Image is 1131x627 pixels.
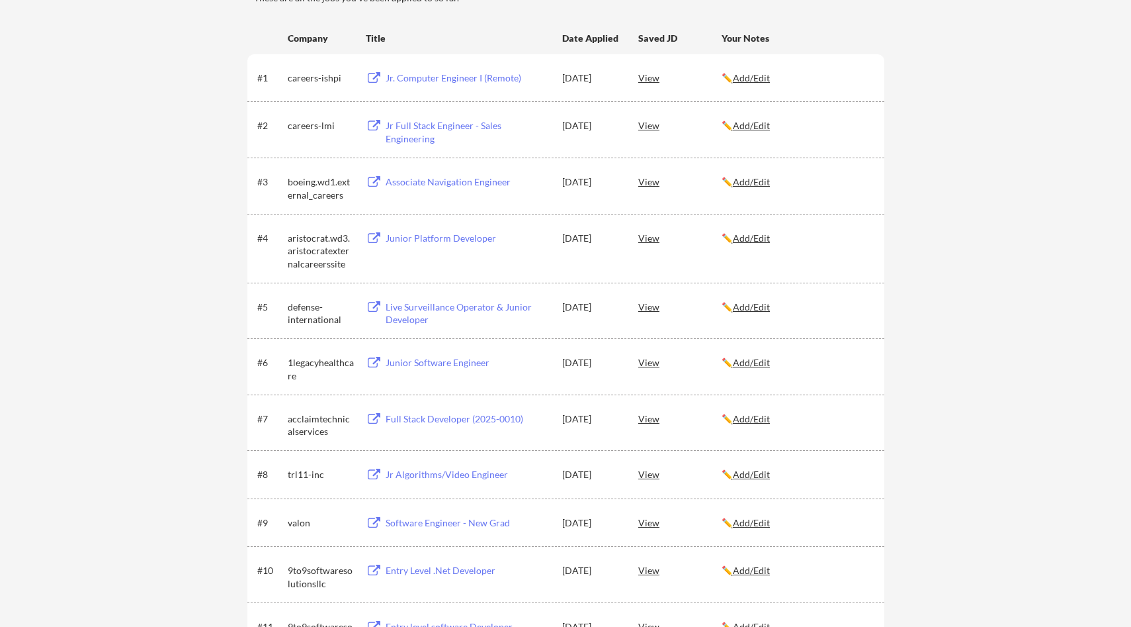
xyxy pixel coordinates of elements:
div: Company [288,32,354,45]
u: Add/Edit [733,232,770,244]
div: [DATE] [562,564,620,577]
div: ✏️ [722,232,872,245]
div: View [638,510,722,534]
div: #1 [257,72,283,85]
div: View [638,558,722,582]
div: View [638,169,722,193]
div: #3 [257,175,283,189]
div: View [638,226,722,250]
div: ✏️ [722,301,872,314]
div: #2 [257,119,283,132]
div: [DATE] [562,412,620,426]
div: [DATE] [562,232,620,245]
div: [DATE] [562,356,620,369]
div: Date Applied [562,32,620,45]
div: #7 [257,412,283,426]
div: Software Engineer - New Grad [386,516,550,530]
div: defense-international [288,301,354,326]
div: Live Surveillance Operator & Junior Developer [386,301,550,326]
div: [DATE] [562,119,620,132]
div: Jr Algorithms/Video Engineer [386,468,550,481]
div: ✏️ [722,356,872,369]
div: View [638,462,722,486]
div: ✏️ [722,72,872,85]
div: #8 [257,468,283,481]
div: Saved JD [638,26,722,50]
u: Add/Edit [733,72,770,83]
u: Add/Edit [733,176,770,187]
div: ✏️ [722,175,872,189]
u: Add/Edit [733,517,770,528]
div: Jr Full Stack Engineer - Sales Engineering [386,119,550,145]
div: #9 [257,516,283,530]
div: Junior Platform Developer [386,232,550,245]
div: valon [288,516,354,530]
div: View [638,295,722,318]
div: ✏️ [722,516,872,530]
u: Add/Edit [733,565,770,576]
div: [DATE] [562,175,620,189]
div: #5 [257,301,283,314]
div: Entry Level .Net Developer [386,564,550,577]
div: 9to9softwaresolutionsllc [288,564,354,590]
u: Add/Edit [733,469,770,480]
div: [DATE] [562,468,620,481]
div: trl11-inc [288,468,354,481]
div: #10 [257,564,283,577]
div: Jr. Computer Engineer I (Remote) [386,72,550,85]
div: [DATE] [562,72,620,85]
div: 1legacyhealthcare [288,356,354,382]
div: View [638,407,722,430]
div: Your Notes [722,32,872,45]
div: #6 [257,356,283,369]
div: Full Stack Developer (2025-0010) [386,412,550,426]
div: View [638,66,722,89]
u: Add/Edit [733,413,770,424]
div: ✏️ [722,412,872,426]
u: Add/Edit [733,120,770,131]
div: careers-lmi [288,119,354,132]
div: ✏️ [722,119,872,132]
div: ✏️ [722,468,872,481]
div: aristocrat.wd3.aristocratexternalcareerssite [288,232,354,271]
div: boeing.wd1.external_careers [288,175,354,201]
div: careers-ishpi [288,72,354,85]
u: Add/Edit [733,301,770,313]
div: acclaimtechnicalservices [288,412,354,438]
div: Junior Software Engineer [386,356,550,369]
div: View [638,350,722,374]
div: View [638,113,722,137]
div: [DATE] [562,301,620,314]
div: Title [366,32,550,45]
u: Add/Edit [733,357,770,368]
div: ✏️ [722,564,872,577]
div: #4 [257,232,283,245]
div: [DATE] [562,516,620,530]
div: Associate Navigation Engineer [386,175,550,189]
